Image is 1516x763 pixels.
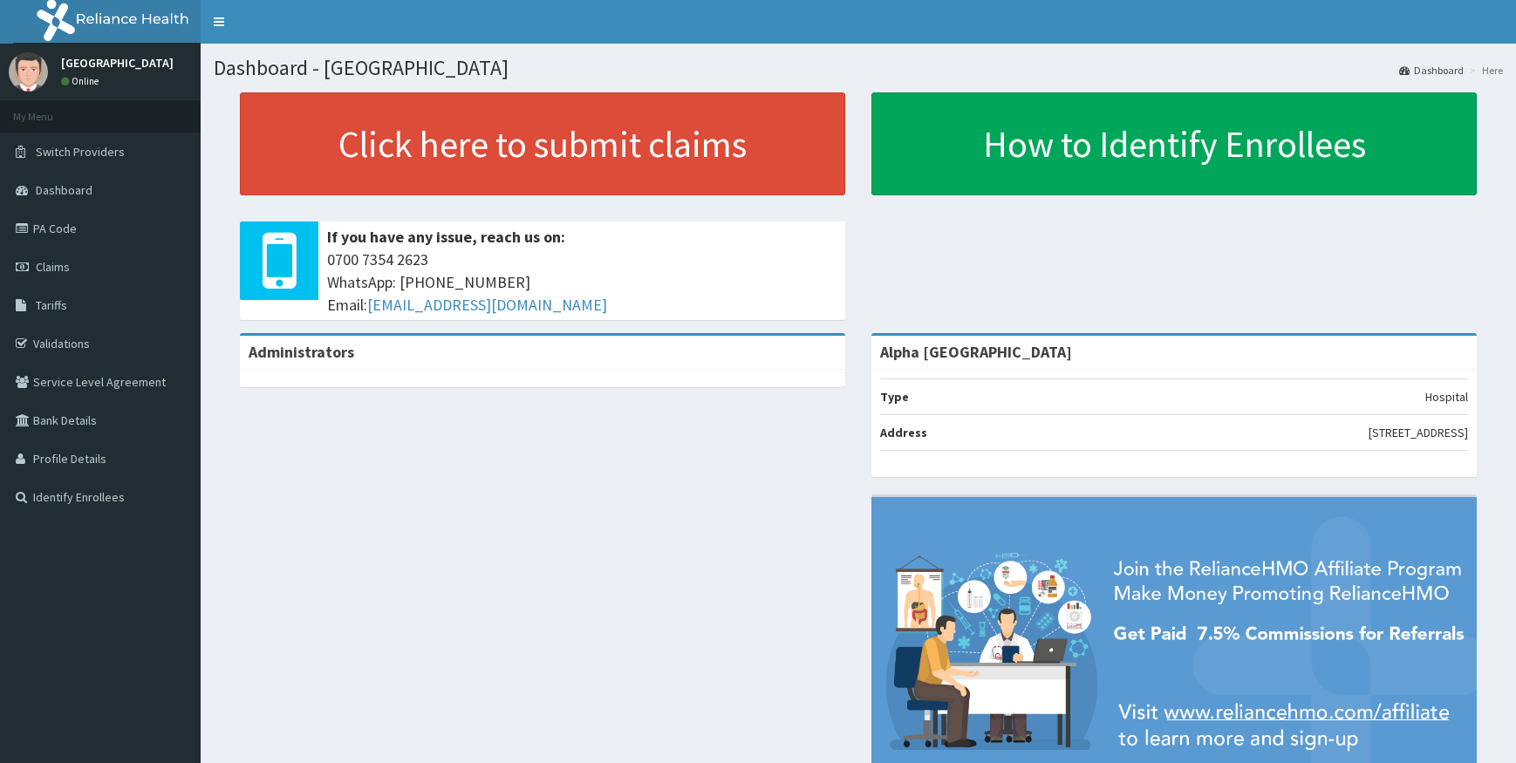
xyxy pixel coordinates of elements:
span: Dashboard [36,182,92,198]
span: Claims [36,259,70,275]
a: [EMAIL_ADDRESS][DOMAIN_NAME] [367,295,607,315]
span: Switch Providers [36,144,125,160]
span: Tariffs [36,297,67,313]
strong: Alpha [GEOGRAPHIC_DATA] [880,342,1072,362]
img: User Image [9,52,48,92]
h1: Dashboard - [GEOGRAPHIC_DATA] [214,57,1503,79]
a: Click here to submit claims [240,92,845,195]
p: [STREET_ADDRESS] [1369,424,1468,441]
b: Address [880,425,927,440]
a: Online [61,75,103,87]
li: Here [1465,63,1503,78]
span: 0700 7354 2623 WhatsApp: [PHONE_NUMBER] Email: [327,249,837,316]
b: If you have any issue, reach us on: [327,227,565,247]
a: How to Identify Enrollees [871,92,1477,195]
p: [GEOGRAPHIC_DATA] [61,57,174,69]
b: Administrators [249,342,354,362]
b: Type [880,389,909,405]
p: Hospital [1425,388,1468,405]
a: Dashboard [1399,63,1464,78]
